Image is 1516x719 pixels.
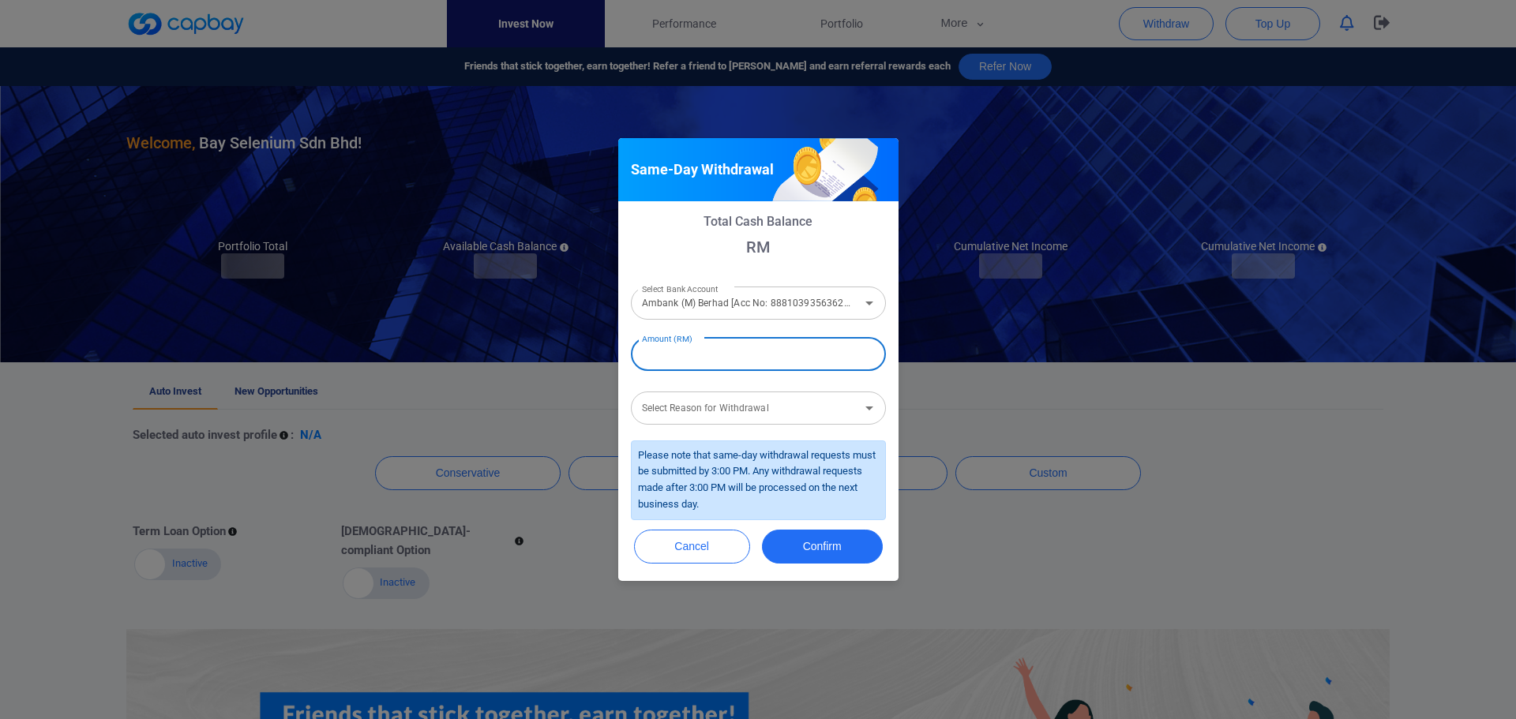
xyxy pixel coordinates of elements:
button: Open [858,292,880,314]
label: Amount (RM) [642,333,692,345]
p: RM [631,238,886,257]
button: Confirm [762,530,883,564]
button: Cancel [634,530,750,564]
label: Select Bank Account [642,279,719,299]
button: Open [858,397,880,419]
p: Total Cash Balance [631,214,886,229]
div: Please note that same-day withdrawal requests must be submitted by 3:00 PM. Any withdrawal reques... [631,440,886,520]
h5: Same-Day Withdrawal [631,160,774,179]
